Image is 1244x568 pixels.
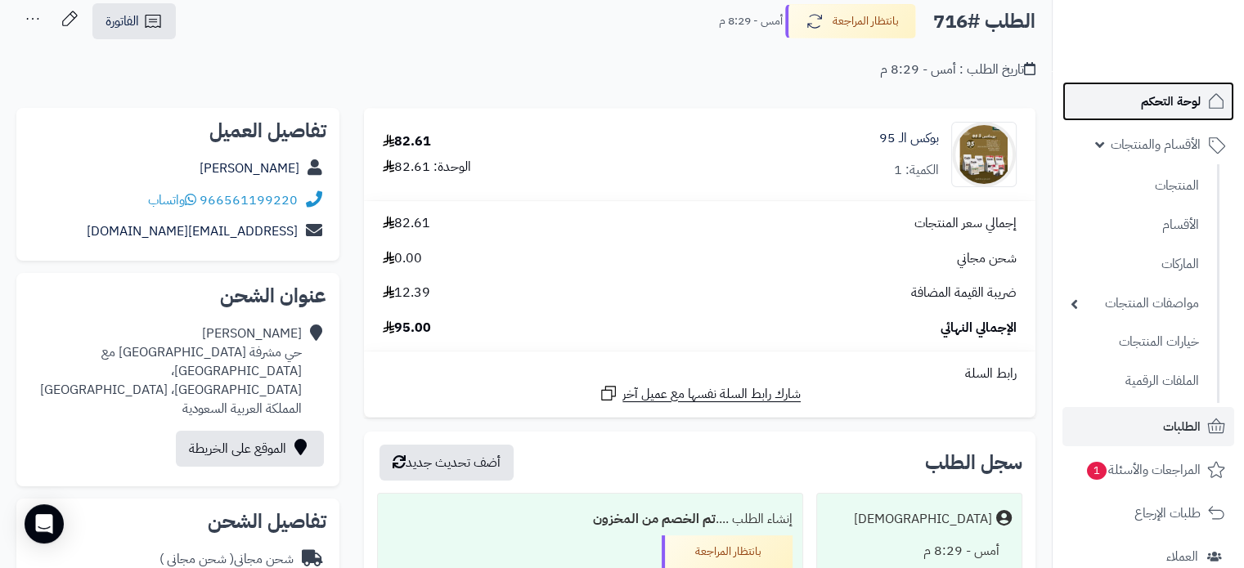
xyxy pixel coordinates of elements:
[879,129,939,148] a: بوكس الـ 95
[785,4,916,38] button: بانتظار المراجعة
[29,324,302,418] div: [PERSON_NAME] حي مشرفة [GEOGRAPHIC_DATA] مع [GEOGRAPHIC_DATA]، [GEOGRAPHIC_DATA]، [GEOGRAPHIC_DAT...
[1062,168,1207,203] a: المنتجات
[1087,462,1107,480] span: 1
[854,510,992,529] div: [DEMOGRAPHIC_DATA]
[662,535,793,568] div: بانتظار المراجعة
[1062,407,1234,446] a: الطلبات
[1062,364,1207,399] a: الملفات الرقمية
[383,319,431,338] span: 95.00
[599,383,801,404] a: شارك رابط السلة نفسها مع عميل آخر
[29,286,326,306] h2: عنوان الشحن
[383,132,431,151] div: 82.61
[176,431,324,467] a: الموقع على الخريطة
[25,504,64,543] div: Open Intercom Messenger
[1166,545,1198,568] span: العملاء
[894,161,939,180] div: الكمية: 1
[933,5,1035,38] h2: الطلب #716
[925,453,1022,472] h3: سجل الطلب
[1062,494,1234,533] a: طلبات الإرجاع
[148,190,196,210] a: واتساب
[880,60,1035,79] div: تاريخ الطلب : أمس - 8:29 م
[383,158,471,177] div: الوحدة: 82.61
[914,214,1017,233] span: إجمالي سعر المنتجات
[383,214,430,233] span: 82.61
[622,385,801,404] span: شارك رابط السلة نفسها مع عميل آخر
[379,445,514,481] button: أضف تحديث جديد
[92,3,176,39] a: الفاتورة
[1163,415,1201,438] span: الطلبات
[29,512,326,531] h2: تفاصيل الشحن
[593,509,716,529] b: تم الخصم من المخزون
[383,284,430,302] span: 12.39
[1062,247,1207,282] a: الماركات
[1062,208,1207,243] a: الأقسام
[371,365,1029,383] div: رابط السلة
[200,190,298,210] a: 966561199220
[106,11,139,31] span: الفاتورة
[1062,286,1207,321] a: مواصفات المنتجات
[941,319,1017,338] span: الإجمالي النهائي
[383,249,422,268] span: 0.00
[1141,90,1201,113] span: لوحة التحكم
[952,122,1016,187] img: 1758354822-%D8%A8%D9%88%D9%83%D8%B3%20%D8%A7%D9%84%D9%80%2095-90x90.jpg
[1134,502,1201,525] span: طلبات الإرجاع
[957,249,1017,268] span: شحن مجاني
[1133,44,1228,78] img: logo-2.png
[388,503,793,535] div: إنشاء الطلب ....
[1062,450,1234,490] a: المراجعات والأسئلة1
[200,159,299,178] a: [PERSON_NAME]
[827,535,1012,567] div: أمس - 8:29 م
[29,121,326,141] h2: تفاصيل العميل
[911,284,1017,302] span: ضريبة القيمة المضافة
[1085,458,1201,481] span: المراجعات والأسئلة
[1062,324,1207,360] a: خيارات المنتجات
[1111,133,1201,156] span: الأقسام والمنتجات
[87,221,298,241] a: [EMAIL_ADDRESS][DOMAIN_NAME]
[1062,82,1234,121] a: لوحة التحكم
[719,13,783,29] small: أمس - 8:29 م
